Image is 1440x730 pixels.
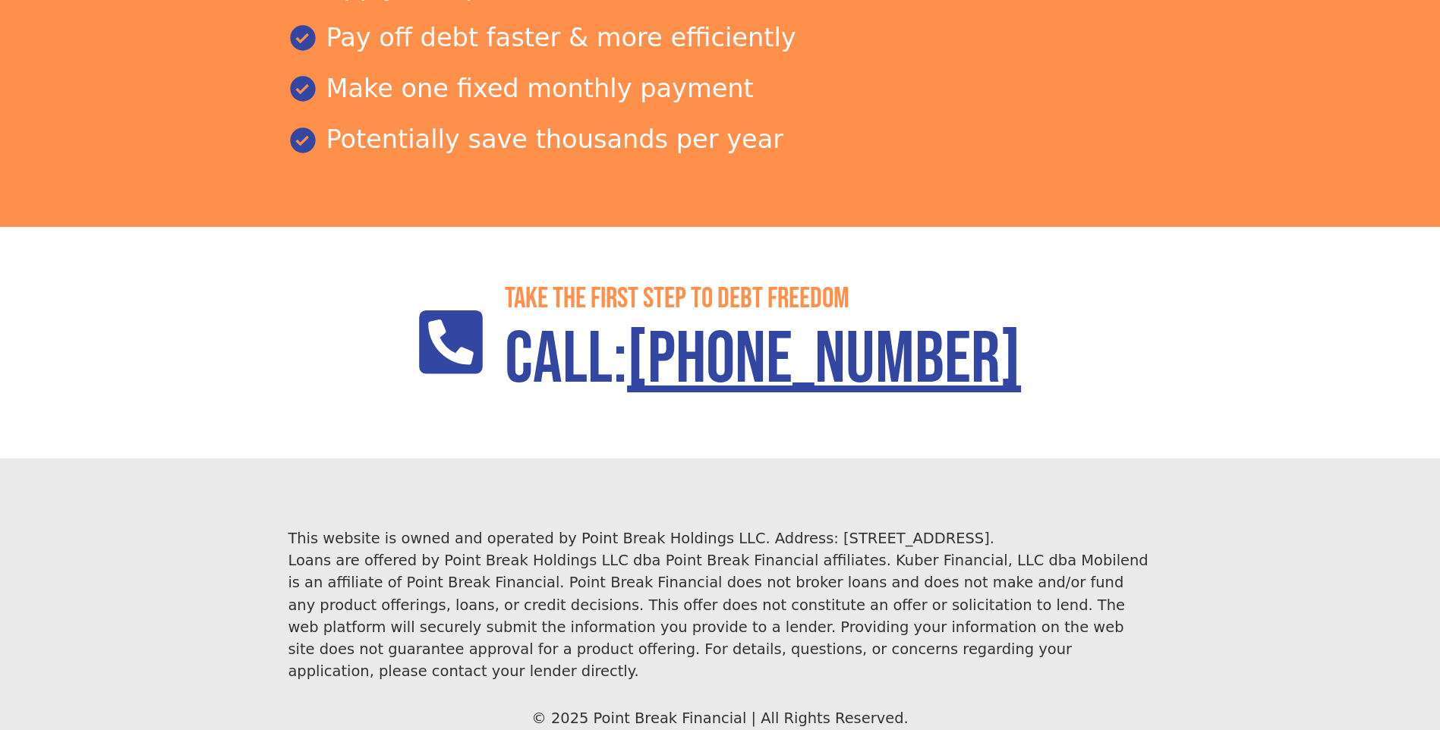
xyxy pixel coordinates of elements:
[288,707,1152,729] div: © 2025 Point Break Financial | All Rights Reserved.
[505,282,1021,316] h2: Take the First step to debt freedom
[288,527,1152,682] div: This website is owned and operated by Point Break Holdings LLC. Address: [STREET_ADDRESS]. Loans ...
[288,70,1152,108] div: Make one fixed monthly payment
[288,121,1152,159] div: Potentially save thousands per year
[505,316,1021,404] h1: Call:
[627,316,1021,404] a: [PHONE_NUMBER]
[288,19,1152,57] div: Pay off debt faster & more efficiently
